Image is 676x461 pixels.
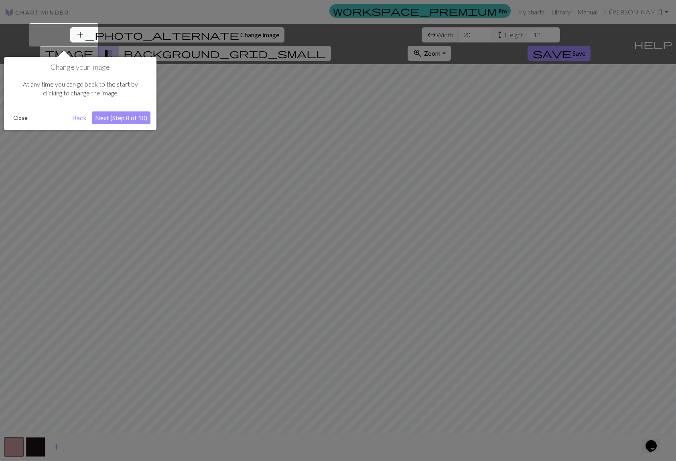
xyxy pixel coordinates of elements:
[4,57,156,130] div: Change your image
[10,112,31,124] button: Close
[10,63,150,72] h1: Change your image
[92,111,150,124] button: Next (Step 8 of 10)
[10,72,150,106] div: At any time you can go back to the start by clicking to change the image
[69,111,90,124] button: Back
